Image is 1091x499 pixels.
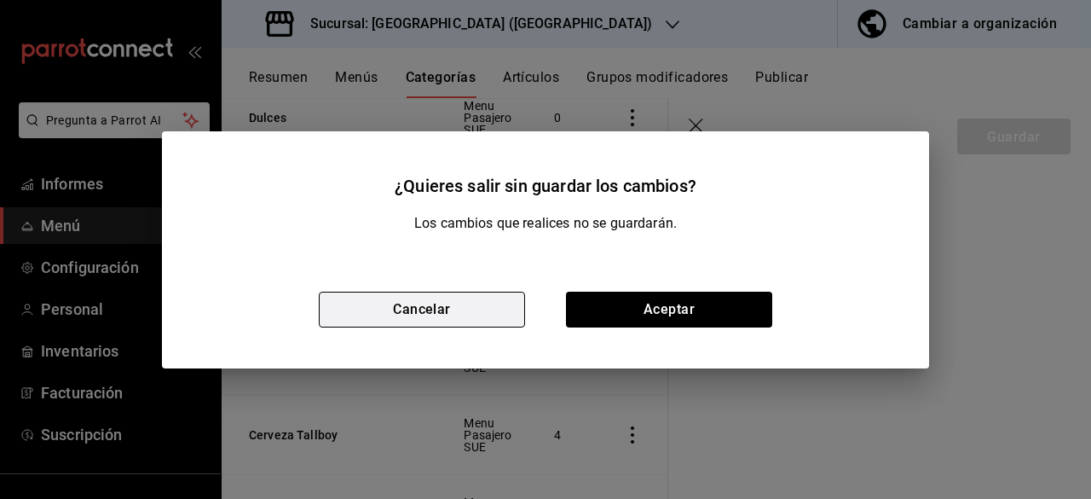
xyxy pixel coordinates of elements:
[319,292,525,328] button: Cancelar
[414,215,677,231] font: Los cambios que realices no se guardarán.
[644,301,695,317] font: Aceptar
[395,176,696,196] font: ¿Quieres salir sin guardar los cambios?
[393,301,451,317] font: Cancelar
[566,292,772,328] button: Aceptar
